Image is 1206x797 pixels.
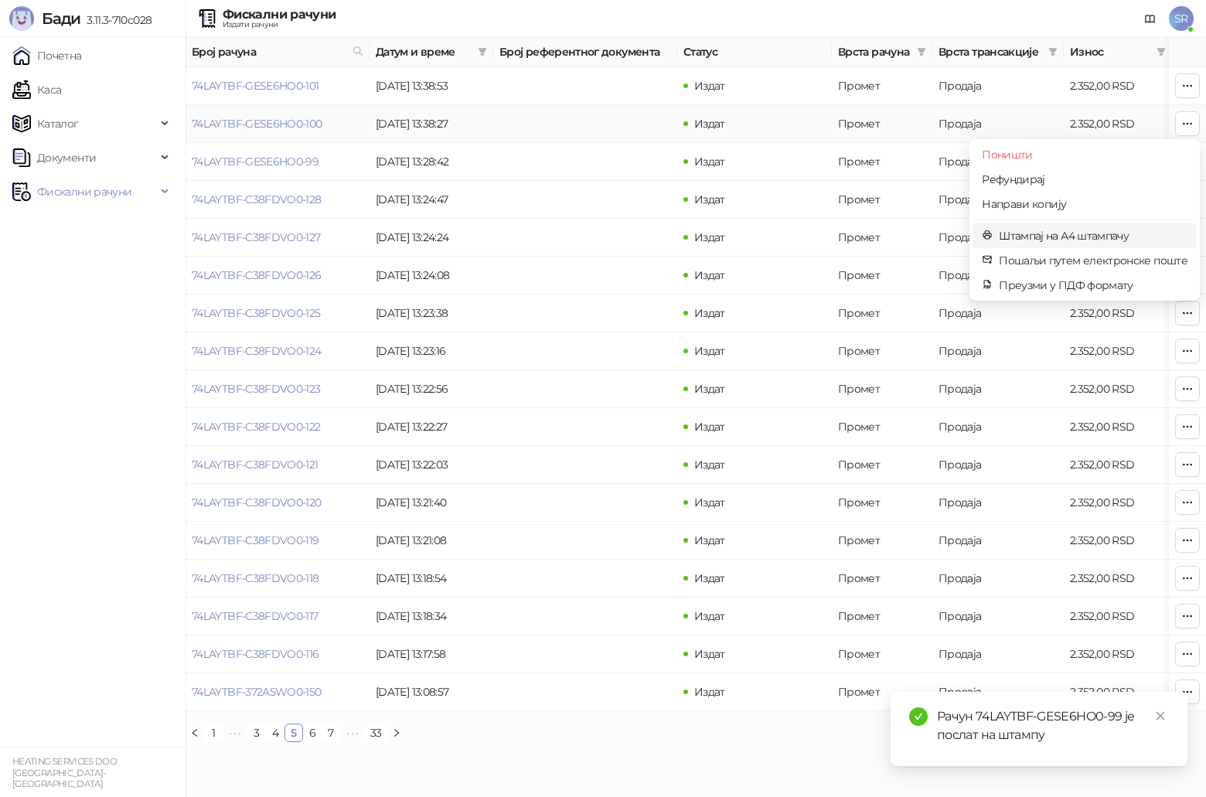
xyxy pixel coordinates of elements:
[266,724,284,742] li: 4
[932,257,1064,295] td: Продаја
[832,181,932,219] td: Промет
[370,673,493,711] td: [DATE] 13:08:57
[186,143,370,181] td: 74LAYTBF-GESE6HO0-99
[694,609,725,623] span: Издат
[932,635,1064,673] td: Продаја
[186,673,370,711] td: 74LAYTBF-372A5WO0-150
[1045,40,1061,63] span: filter
[932,370,1064,408] td: Продаја
[366,724,387,741] a: 33
[12,40,82,71] a: Почетна
[932,522,1064,560] td: Продаја
[186,67,370,105] td: 74LAYTBF-GESE6HO0-101
[247,724,266,742] li: 3
[832,635,932,673] td: Промет
[370,408,493,446] td: [DATE] 13:22:27
[694,685,725,699] span: Издат
[932,37,1064,67] th: Врста трансакције
[37,176,131,207] span: Фискални рачуни
[370,446,493,484] td: [DATE] 13:22:03
[284,724,303,742] li: 5
[223,724,247,742] li: Претходних 5 Страна
[370,219,493,257] td: [DATE] 13:24:24
[1064,598,1172,635] td: 2.352,00 RSD
[999,277,1187,294] span: Преузми у ПДФ формату
[192,268,322,282] a: 74LAYTBF-C38FDVO0-126
[370,105,493,143] td: [DATE] 13:38:27
[192,230,321,244] a: 74LAYTBF-C38FDVO0-127
[192,533,319,547] a: 74LAYTBF-C38FDVO0-119
[493,37,677,67] th: Број референтног документа
[192,420,321,434] a: 74LAYTBF-C38FDVO0-122
[932,219,1064,257] td: Продаја
[832,37,932,67] th: Врста рачуна
[370,332,493,370] td: [DATE] 13:23:16
[1064,332,1172,370] td: 2.352,00 RSD
[1064,105,1172,143] td: 2.352,00 RSD
[832,673,932,711] td: Промет
[932,484,1064,522] td: Продаја
[1064,446,1172,484] td: 2.352,00 RSD
[80,13,152,27] span: 3.11.3-710c028
[186,522,370,560] td: 74LAYTBF-C38FDVO0-119
[192,496,322,509] a: 74LAYTBF-C38FDVO0-120
[932,673,1064,711] td: Продаја
[694,155,725,169] span: Издат
[1064,67,1172,105] td: 2.352,00 RSD
[694,533,725,547] span: Издат
[387,724,406,742] button: right
[285,724,302,741] a: 5
[42,9,80,28] span: Бади
[186,295,370,332] td: 74LAYTBF-C38FDVO0-125
[186,598,370,635] td: 74LAYTBF-C38FDVO0-117
[982,146,1187,163] span: Поништи
[322,724,340,742] li: 7
[186,724,204,742] button: left
[914,40,929,63] span: filter
[370,295,493,332] td: [DATE] 13:23:38
[1064,635,1172,673] td: 2.352,00 RSD
[677,37,832,67] th: Статус
[186,560,370,598] td: 74LAYTBF-C38FDVO0-118
[832,408,932,446] td: Промет
[340,724,365,742] li: Следећих 5 Страна
[1169,6,1194,31] span: SR
[478,47,487,56] span: filter
[9,6,34,31] img: Logo
[12,74,61,105] a: Каса
[387,724,406,742] li: Следећа страна
[832,143,932,181] td: Промет
[223,9,336,21] div: Фискални рачуни
[370,67,493,105] td: [DATE] 13:38:53
[832,257,932,295] td: Промет
[694,192,725,206] span: Издат
[1064,673,1172,711] td: 2.352,00 RSD
[832,105,932,143] td: Промет
[832,295,932,332] td: Промет
[192,647,319,661] a: 74LAYTBF-C38FDVO0-116
[192,382,321,396] a: 74LAYTBF-C38FDVO0-123
[932,560,1064,598] td: Продаја
[982,196,1187,213] span: Направи копију
[223,21,336,29] div: Издати рачуни
[1064,408,1172,446] td: 2.352,00 RSD
[370,635,493,673] td: [DATE] 13:17:58
[392,728,401,737] span: right
[248,724,265,741] a: 3
[370,598,493,635] td: [DATE] 13:18:34
[370,484,493,522] td: [DATE] 13:21:40
[365,724,387,742] li: 33
[1064,484,1172,522] td: 2.352,00 RSD
[694,382,725,396] span: Издат
[909,707,928,726] span: check-circle
[204,724,223,742] li: 1
[1064,370,1172,408] td: 2.352,00 RSD
[932,181,1064,219] td: Продаја
[186,724,204,742] li: Претходна страна
[932,446,1064,484] td: Продаја
[192,685,322,699] a: 74LAYTBF-372A5WO0-150
[340,724,365,742] span: •••
[999,227,1187,244] span: Штампај на А4 штампачу
[932,143,1064,181] td: Продаја
[186,105,370,143] td: 74LAYTBF-GESE6HO0-100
